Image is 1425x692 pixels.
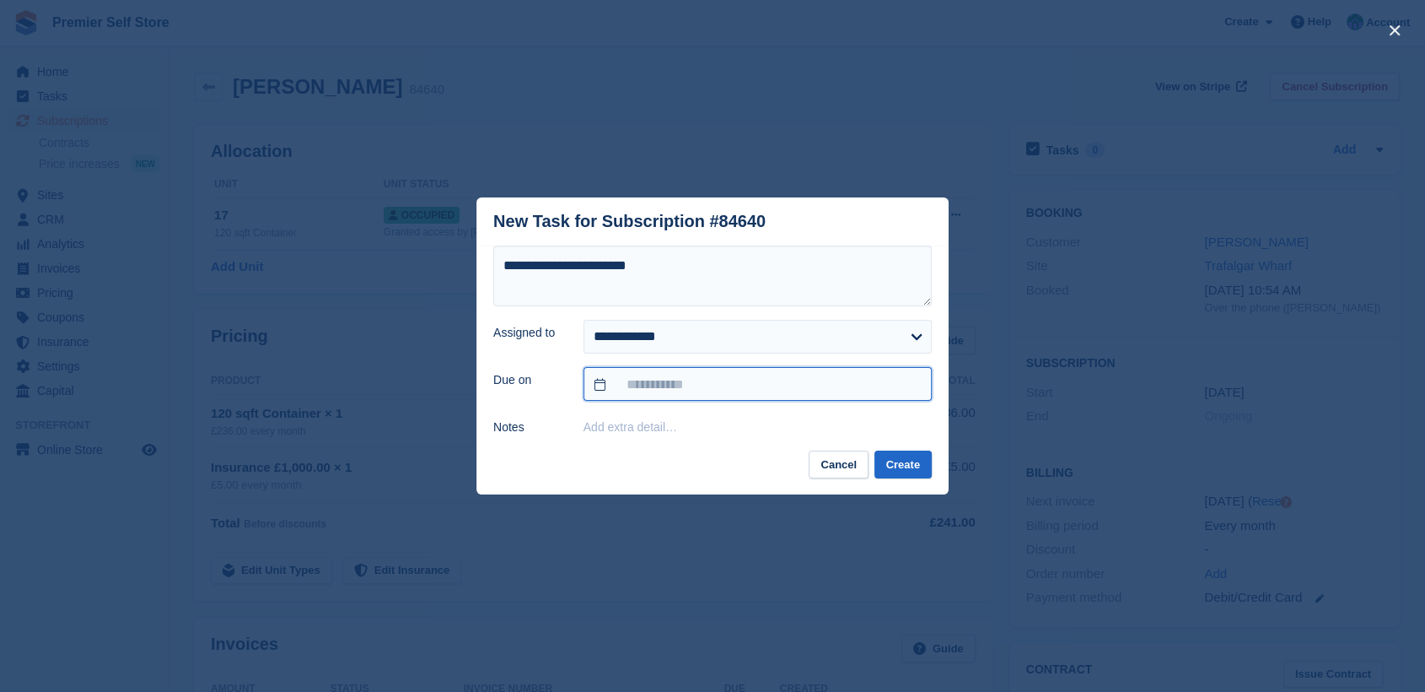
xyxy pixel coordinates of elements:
button: Cancel [809,451,868,478]
button: close [1381,17,1408,44]
label: Notes [493,419,563,436]
div: New Task for Subscription #84640 [493,212,766,231]
label: Due on [493,371,563,389]
button: Create [874,451,932,478]
button: Add extra detail… [583,420,677,434]
label: Assigned to [493,324,563,342]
